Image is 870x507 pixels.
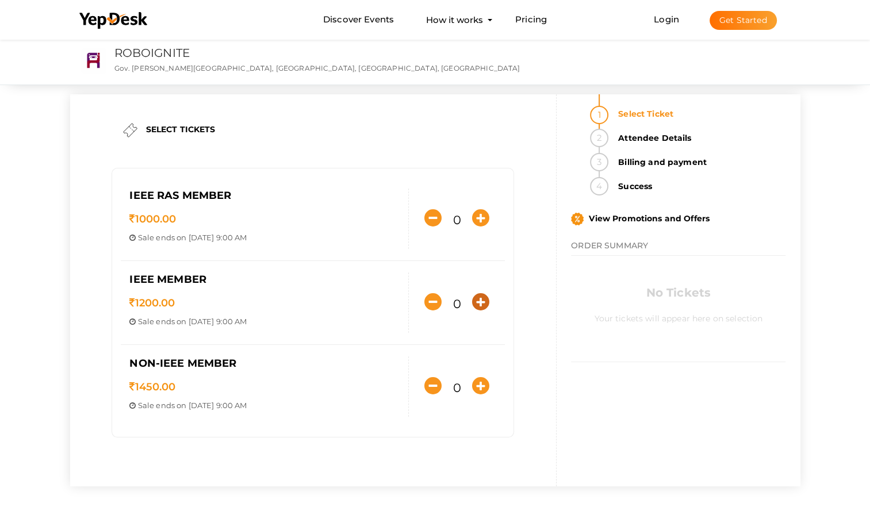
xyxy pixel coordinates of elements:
[129,316,400,327] p: ends on [DATE] 9:00 AM
[611,177,785,195] strong: Success
[515,9,547,30] a: Pricing
[129,232,400,243] p: ends on [DATE] 9:00 AM
[710,11,777,30] button: Get Started
[123,123,137,137] img: ticket.png
[571,213,584,225] img: promo.svg
[611,153,785,171] strong: Billing and payment
[611,105,785,123] strong: Select Ticket
[129,273,206,286] span: IEEE MEMBER
[423,9,486,30] button: How it works
[138,317,155,326] span: Sale
[138,401,155,410] span: Sale
[594,304,762,324] label: Your tickets will appear here on selection
[323,9,394,30] a: Discover Events
[114,63,550,73] p: Gov. [PERSON_NAME][GEOGRAPHIC_DATA], [GEOGRAPHIC_DATA], [GEOGRAPHIC_DATA], [GEOGRAPHIC_DATA]
[129,189,231,202] span: IEEE RAS MEMBER
[81,48,106,74] img: RSPMBPJE_small.png
[586,213,710,224] span: View Promotions and Offers
[129,381,175,393] span: 1450.00
[611,129,785,147] strong: Attendee Details
[654,14,679,25] a: Login
[138,233,155,242] span: Sale
[571,240,648,251] span: ORDER SUMMARY
[129,400,400,411] p: ends on [DATE] 9:00 AM
[646,286,711,299] b: No Tickets
[129,213,176,225] span: 1000.00
[129,357,236,370] span: NON-IEEE MEMBER
[146,124,216,135] label: SELECT TICKETS
[129,297,175,309] span: 1200.00
[114,46,190,60] a: ROBOIGNITE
